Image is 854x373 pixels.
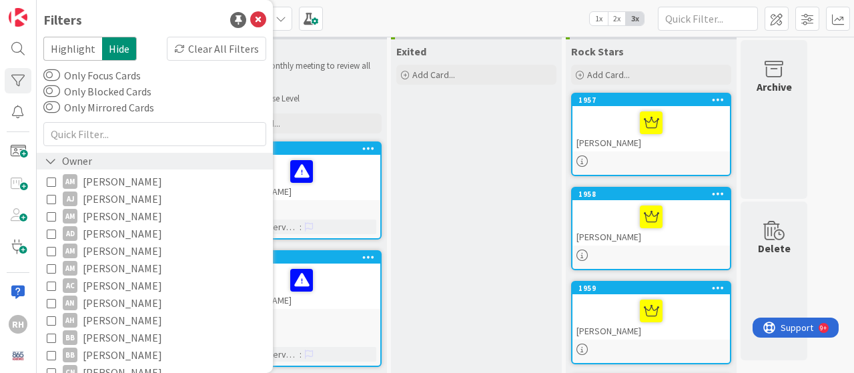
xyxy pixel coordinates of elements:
[223,252,380,309] div: 1961[PERSON_NAME]
[47,190,263,208] button: AJ [PERSON_NAME]
[102,37,137,61] span: Hide
[63,261,77,276] div: AM
[578,95,730,105] div: 1957
[167,37,266,61] div: Clear All Filters
[83,242,162,260] span: [PERSON_NAME]
[83,225,162,242] span: [PERSON_NAME]
[571,281,731,364] a: 1959[PERSON_NAME]
[63,209,77,224] div: AM
[83,190,162,208] span: [PERSON_NAME]
[9,8,27,27] img: Visit kanbanzone.com
[572,282,730,294] div: 1959
[63,348,77,362] div: BB
[83,173,162,190] span: [PERSON_NAME]
[63,226,77,241] div: AD
[47,294,263,312] button: AN [PERSON_NAME]
[238,93,380,104] li: Increase Level
[571,45,624,58] span: Rock Stars
[47,277,263,294] button: AC [PERSON_NAME]
[63,330,77,345] div: BB
[83,208,162,225] span: [PERSON_NAME]
[63,278,77,293] div: AC
[223,143,380,200] div: 1960[PERSON_NAME]
[223,143,380,155] div: 1960
[63,313,77,328] div: AH
[223,264,380,309] div: [PERSON_NAME]
[222,141,382,240] a: 1960[PERSON_NAME]Tiers of Intervention:
[571,93,731,176] a: 1957[PERSON_NAME]
[9,346,27,365] img: avatar
[572,282,730,340] div: 1959[PERSON_NAME]
[223,155,380,200] div: [PERSON_NAME]
[43,153,93,169] div: Owner
[43,10,82,30] div: Filters
[572,294,730,340] div: [PERSON_NAME]
[43,37,102,61] span: Highlight
[300,347,302,362] span: :
[83,294,162,312] span: [PERSON_NAME]
[83,260,162,277] span: [PERSON_NAME]
[758,240,791,256] div: Delete
[43,99,154,115] label: Only Mirrored Cards
[83,277,162,294] span: [PERSON_NAME]
[47,260,263,277] button: AM [PERSON_NAME]
[43,122,266,146] input: Quick Filter...
[238,83,380,93] li: Exit
[43,85,60,98] button: Only Blocked Cards
[229,144,380,153] div: 1960
[571,187,731,270] a: 1958[PERSON_NAME]
[43,69,60,82] button: Only Focus Cards
[578,284,730,293] div: 1959
[572,94,730,151] div: 1957[PERSON_NAME]
[43,83,151,99] label: Only Blocked Cards
[590,12,608,25] span: 1x
[47,242,263,260] button: AM [PERSON_NAME]
[43,67,141,83] label: Only Focus Cards
[47,173,263,190] button: AM [PERSON_NAME]
[572,94,730,106] div: 1957
[412,69,455,81] span: Add Card...
[572,188,730,246] div: 1958[PERSON_NAME]
[47,312,263,329] button: AH [PERSON_NAME]
[9,315,27,334] div: RH
[67,5,74,16] div: 9+
[47,225,263,242] button: AD [PERSON_NAME]
[229,253,380,262] div: 1961
[224,61,379,83] p: Met at our monthly meeting to review all interventions
[572,188,730,200] div: 1958
[47,329,263,346] button: BB [PERSON_NAME]
[223,252,380,264] div: 1961
[28,2,61,18] span: Support
[47,346,263,364] button: BB [PERSON_NAME]
[47,208,263,225] button: AM [PERSON_NAME]
[63,296,77,310] div: AN
[626,12,644,25] span: 3x
[578,190,730,199] div: 1958
[658,7,758,31] input: Quick Filter...
[63,192,77,206] div: AJ
[757,79,792,95] div: Archive
[83,346,162,364] span: [PERSON_NAME]
[572,106,730,151] div: [PERSON_NAME]
[587,69,630,81] span: Add Card...
[43,101,60,114] button: Only Mirrored Cards
[63,174,77,189] div: AM
[222,250,382,367] a: 1961[PERSON_NAME]Grade:12Tiers of Intervention:
[396,45,426,58] span: Exited
[83,329,162,346] span: [PERSON_NAME]
[83,312,162,329] span: [PERSON_NAME]
[608,12,626,25] span: 2x
[63,244,77,258] div: AM
[300,220,302,234] span: :
[572,200,730,246] div: [PERSON_NAME]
